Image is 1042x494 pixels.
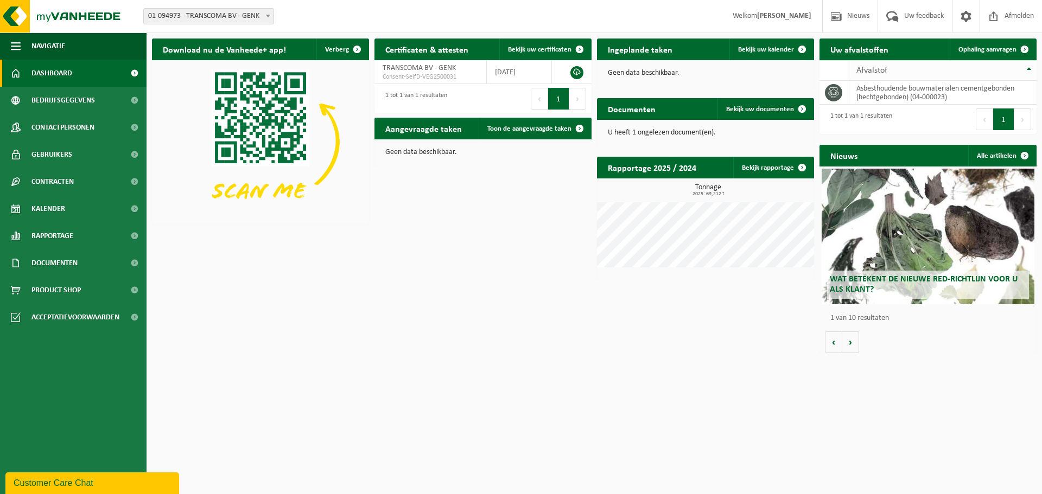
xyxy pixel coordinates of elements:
[733,157,813,178] a: Bekijk rapportage
[325,46,349,53] span: Verberg
[143,8,274,24] span: 01-094973 - TRANSCOMA BV - GENK
[856,66,887,75] span: Afvalstof
[144,9,274,24] span: 01-094973 - TRANSCOMA BV - GENK
[383,64,456,72] span: TRANSCOMA BV - GENK
[993,108,1014,130] button: 1
[374,39,479,60] h2: Certificaten & attesten
[479,118,590,139] a: Toon de aangevraagde taken
[757,12,811,20] strong: [PERSON_NAME]
[487,125,571,132] span: Toon de aangevraagde taken
[1014,108,1031,130] button: Next
[968,145,1035,166] a: Alle artikelen
[569,88,586,110] button: Next
[729,39,813,60] a: Bekijk uw kalender
[31,277,81,304] span: Product Shop
[31,60,72,87] span: Dashboard
[958,46,1016,53] span: Ophaling aanvragen
[31,249,78,277] span: Documenten
[597,39,683,60] h2: Ingeplande taken
[848,81,1037,105] td: asbesthoudende bouwmaterialen cementgebonden (hechtgebonden) (04-000023)
[31,33,65,60] span: Navigatie
[976,108,993,130] button: Previous
[717,98,813,120] a: Bekijk uw documenten
[822,169,1034,304] a: Wat betekent de nieuwe RED-richtlijn voor u als klant?
[608,129,803,137] p: U heeft 1 ongelezen document(en).
[374,118,473,139] h2: Aangevraagde taken
[380,87,447,111] div: 1 tot 1 van 1 resultaten
[31,222,73,249] span: Rapportage
[487,60,552,84] td: [DATE]
[152,39,297,60] h2: Download nu de Vanheede+ app!
[31,141,72,168] span: Gebruikers
[531,88,548,110] button: Previous
[950,39,1035,60] a: Ophaling aanvragen
[602,191,814,197] span: 2025: 69,212 t
[842,331,859,353] button: Volgende
[726,106,794,113] span: Bekijk uw documenten
[602,184,814,197] h3: Tonnage
[830,315,1031,322] p: 1 van 10 resultaten
[31,168,74,195] span: Contracten
[597,98,666,119] h2: Documenten
[508,46,571,53] span: Bekijk uw certificaten
[738,46,794,53] span: Bekijk uw kalender
[499,39,590,60] a: Bekijk uw certificaten
[825,107,892,131] div: 1 tot 1 van 1 resultaten
[597,157,707,178] h2: Rapportage 2025 / 2024
[152,60,369,223] img: Download de VHEPlus App
[31,114,94,141] span: Contactpersonen
[385,149,581,156] p: Geen data beschikbaar.
[819,145,868,166] h2: Nieuws
[31,87,95,114] span: Bedrijfsgegevens
[31,195,65,222] span: Kalender
[608,69,803,77] p: Geen data beschikbaar.
[830,275,1018,294] span: Wat betekent de nieuwe RED-richtlijn voor u als klant?
[819,39,899,60] h2: Uw afvalstoffen
[31,304,119,331] span: Acceptatievoorwaarden
[383,73,478,81] span: Consent-SelfD-VEG2500031
[825,331,842,353] button: Vorige
[316,39,368,60] button: Verberg
[5,470,181,494] iframe: chat widget
[548,88,569,110] button: 1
